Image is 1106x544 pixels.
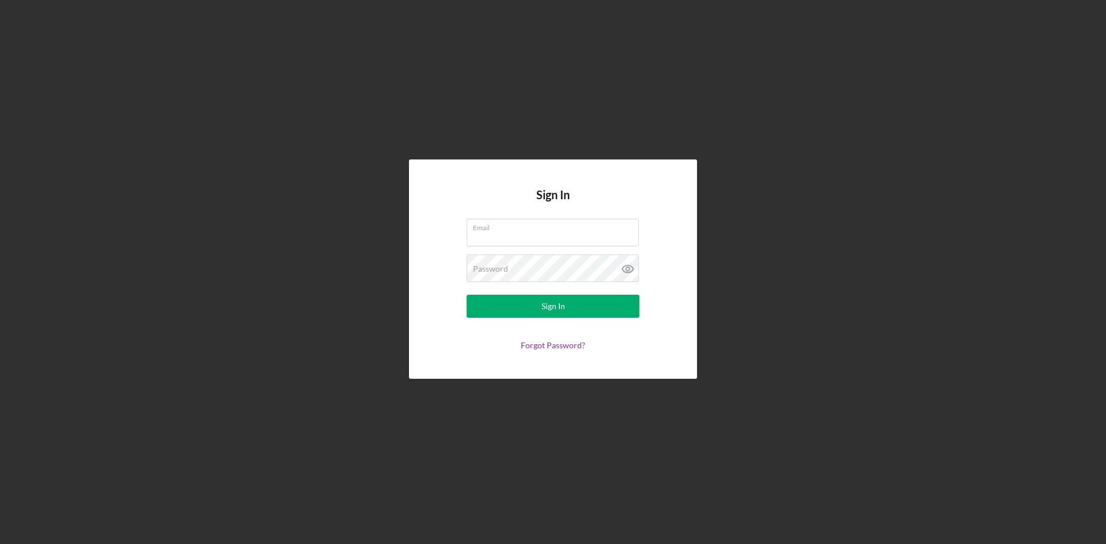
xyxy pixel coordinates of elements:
label: Password [473,264,508,273]
div: Sign In [541,295,565,318]
h4: Sign In [536,188,570,219]
a: Forgot Password? [521,340,585,350]
button: Sign In [467,295,639,318]
label: Email [473,219,639,232]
